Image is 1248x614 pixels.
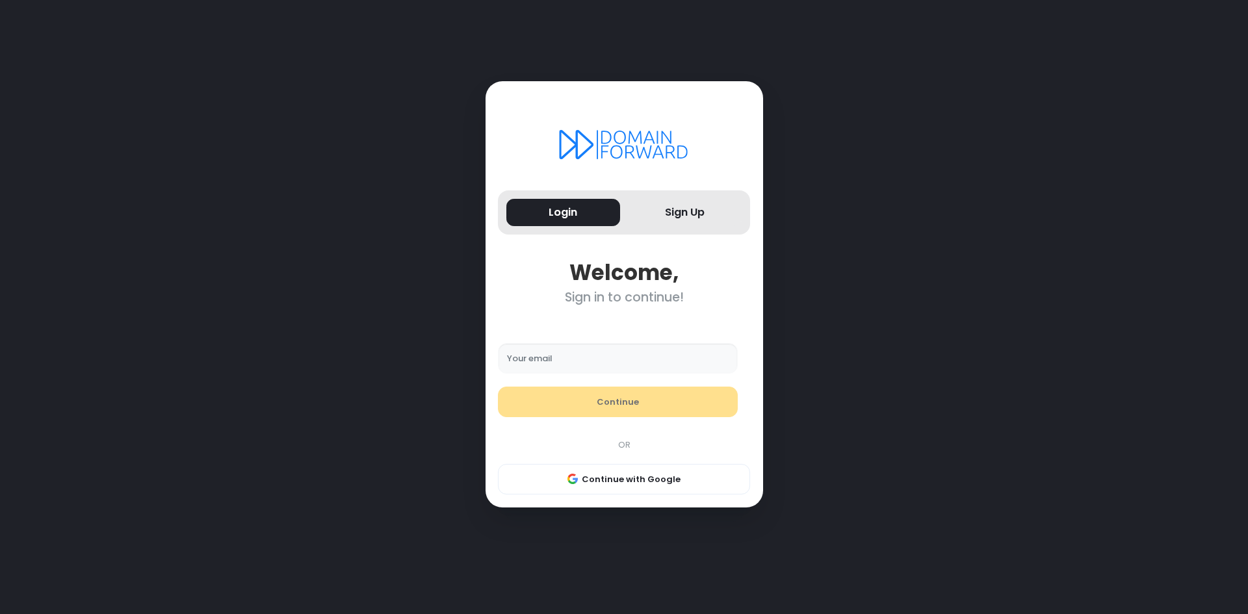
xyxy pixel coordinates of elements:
div: Welcome, [498,260,750,285]
div: Sign in to continue! [498,290,750,305]
div: OR [491,439,757,452]
button: Continue with Google [498,464,750,495]
button: Sign Up [629,199,742,227]
button: Login [506,199,620,227]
